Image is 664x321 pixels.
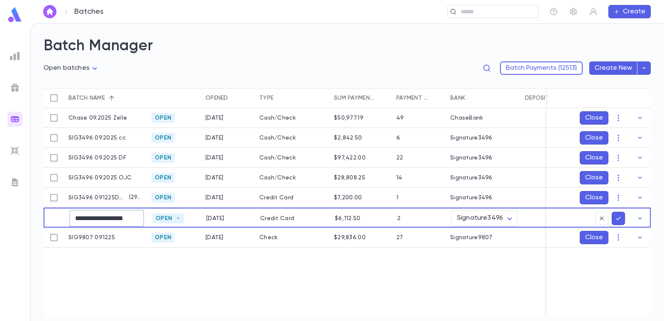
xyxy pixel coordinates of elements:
[255,188,330,208] div: Credit Card
[151,115,175,121] span: Open
[68,135,126,141] p: SIG3496 09.2025 cc
[68,88,105,108] div: Batch name
[68,174,132,181] p: SIG3496 09.2025 OJC
[44,62,100,75] div: Open batches
[206,215,225,222] div: 9/13/2025
[396,154,403,161] div: 22
[521,88,596,108] div: Deposited
[334,234,366,241] div: $29,836.00
[255,168,330,188] div: Cash/Check
[580,151,608,164] button: Close
[255,108,330,128] div: Cash/Check
[396,115,404,121] div: 49
[105,91,118,105] button: Sort
[255,88,330,108] div: Type
[580,171,608,184] button: Close
[255,128,330,148] div: Cash/Check
[151,234,175,241] span: Open
[335,215,361,222] div: $6,112.50
[10,114,20,124] img: batches_gradient.0a22e14384a92aa4cd678275c0c39cc4.svg
[330,88,392,108] div: Sum payments
[450,88,465,108] div: Bank
[397,215,400,222] div: 2
[7,7,23,23] img: logo
[205,194,224,201] div: 9/12/2025
[151,194,175,201] span: Open
[450,115,483,121] div: ChaseBank
[126,194,143,202] p: ( 2948 )
[334,194,362,201] div: $7,200.00
[259,88,273,108] div: Type
[375,91,388,105] button: Sort
[44,37,651,55] h2: Batch Manager
[10,83,20,93] img: campaigns_grey.99e729a5f7ee94e3726e6486bddda8f1.svg
[151,135,175,141] span: Open
[334,174,365,181] div: $28,808.25
[205,88,228,108] div: Opened
[396,234,403,241] div: 27
[44,65,90,71] span: Open batches
[500,61,583,75] button: Batch Payments (12513)
[334,135,362,141] div: $2,842.50
[68,154,126,161] p: SIG3496 09.2025 DF
[45,8,55,15] img: home_white.a664292cf8c1dea59945f0da9f25487c.svg
[255,148,330,168] div: Cash/Check
[10,177,20,187] img: letters_grey.7941b92b52307dd3b8a917253454ce1c.svg
[68,234,115,241] p: SIG9807 091225
[256,208,331,228] div: Credit Card
[589,61,637,75] button: Create New
[396,174,403,181] div: 14
[68,115,127,121] p: Chase 09.2025 Zelle
[152,213,184,223] div: Open
[334,115,364,121] div: $50,977.19
[228,91,242,105] button: Sort
[580,111,608,125] button: Close
[446,88,521,108] div: Bank
[450,174,493,181] div: Signature3496
[396,88,429,108] div: Payment qty
[151,154,175,161] span: Open
[205,135,224,141] div: 9/4/2025
[450,135,493,141] div: Signature3496
[465,91,478,105] button: Sort
[525,88,557,108] div: Deposited
[450,154,493,161] div: Signature3496
[205,234,224,241] div: 9/12/2025
[152,215,176,222] span: Open
[74,7,103,16] p: Batches
[392,88,446,108] div: Payment qty
[10,51,20,61] img: reports_grey.c525e4749d1bce6a11f5fe2a8de1b229.svg
[429,91,442,105] button: Sort
[580,131,608,145] button: Close
[580,191,608,204] button: Close
[10,146,20,156] img: imports_grey.530a8a0e642e233f2baf0ef88e8c9fcb.svg
[205,154,224,161] div: 9/1/2025
[457,215,503,221] span: Signature3496
[201,88,255,108] div: Opened
[68,194,126,201] p: SIG3496 091225DMFcc
[334,154,366,161] div: $97,422.00
[396,135,400,141] div: 6
[451,210,518,226] div: Signature3496
[151,174,175,181] span: Open
[450,234,493,241] div: Signature9807
[205,174,224,181] div: 9/2/2025
[450,194,493,201] div: Signature3496
[273,91,287,105] button: Sort
[255,228,330,247] div: Check
[608,5,651,18] button: Create
[334,88,375,108] div: Sum payments
[580,231,608,244] button: Close
[205,115,224,121] div: 9/1/2025
[64,88,147,108] div: Batch name
[396,194,398,201] div: 1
